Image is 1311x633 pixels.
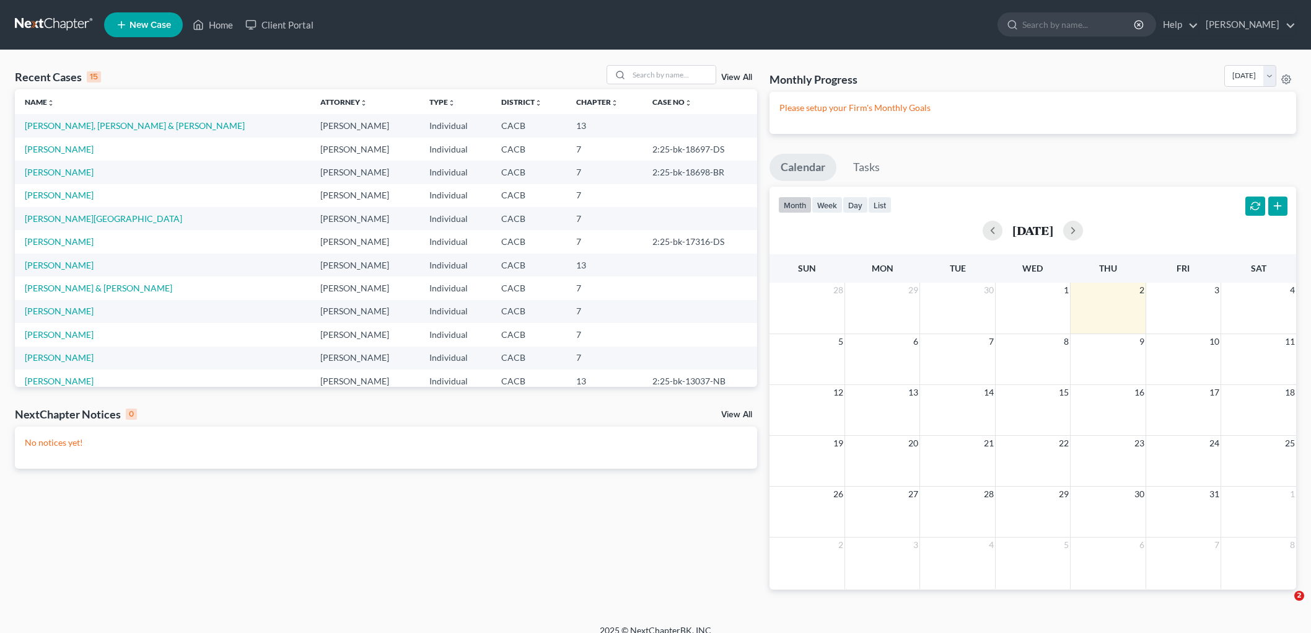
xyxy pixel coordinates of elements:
span: 4 [1289,283,1296,298]
a: Typeunfold_more [429,97,455,107]
td: [PERSON_NAME] [310,254,419,277]
a: [PERSON_NAME] [25,144,94,154]
td: 2:25-bk-13037-NB [642,370,757,392]
td: 13 [566,114,642,137]
span: 6 [912,334,919,349]
span: 4 [988,538,995,552]
td: Individual [419,323,491,346]
span: 13 [907,385,919,400]
i: unfold_more [448,99,455,107]
td: Individual [419,370,491,392]
a: [PERSON_NAME] & [PERSON_NAME] [25,283,172,293]
span: 7 [1213,538,1221,552]
span: 3 [1213,283,1221,298]
span: Tue [950,263,966,273]
i: unfold_more [535,99,542,107]
a: Help [1157,14,1198,36]
td: CACB [491,184,566,207]
span: Thu [1099,263,1117,273]
a: [PERSON_NAME][GEOGRAPHIC_DATA] [25,213,182,224]
td: Individual [419,254,491,277]
span: New Case [129,20,171,30]
td: 7 [566,184,642,207]
td: Individual [419,114,491,137]
p: No notices yet! [25,436,747,449]
a: [PERSON_NAME] [1199,14,1296,36]
span: 16 [1133,385,1146,400]
span: 3 [912,538,919,552]
span: 8 [1063,334,1070,349]
td: Individual [419,161,491,184]
td: Individual [419,230,491,253]
td: [PERSON_NAME] [310,184,419,207]
td: 2:25-bk-17316-DS [642,230,757,253]
span: 1 [1289,487,1296,502]
td: Individual [419,300,491,323]
a: Nameunfold_more [25,97,55,107]
span: 17 [1208,385,1221,400]
span: 26 [832,487,844,502]
td: 2:25-bk-18698-BR [642,161,757,184]
input: Search by name... [629,66,716,84]
td: CACB [491,370,566,392]
td: [PERSON_NAME] [310,138,419,161]
span: Fri [1177,263,1190,273]
a: [PERSON_NAME], [PERSON_NAME] & [PERSON_NAME] [25,120,245,131]
span: 30 [983,283,995,298]
span: Sat [1251,263,1266,273]
span: 5 [837,334,844,349]
span: 6 [1138,538,1146,552]
input: Search by name... [1022,13,1136,36]
td: 7 [566,323,642,346]
span: 21 [983,436,995,451]
span: 1 [1063,283,1070,298]
td: 7 [566,347,642,370]
span: 23 [1133,436,1146,451]
span: 5 [1063,538,1070,552]
td: [PERSON_NAME] [310,207,419,230]
a: Chapterunfold_more [576,97,618,107]
td: CACB [491,230,566,253]
button: list [868,197,892,213]
td: [PERSON_NAME] [310,347,419,370]
span: 22 [1058,436,1070,451]
p: Please setup your Firm's Monthly Goals [779,102,1286,114]
a: [PERSON_NAME] [25,236,94,247]
a: Calendar [769,154,836,181]
td: 7 [566,138,642,161]
span: 2 [837,538,844,552]
span: 28 [983,487,995,502]
div: NextChapter Notices [15,407,137,422]
span: 7 [988,334,995,349]
i: unfold_more [360,99,367,107]
span: 8 [1289,538,1296,552]
td: [PERSON_NAME] [310,277,419,299]
div: 0 [126,409,137,420]
span: 12 [832,385,844,400]
span: 20 [907,436,919,451]
span: 2 [1138,283,1146,298]
td: 7 [566,230,642,253]
td: 2:25-bk-18697-DS [642,138,757,161]
td: CACB [491,114,566,137]
a: Home [186,14,239,36]
span: 2 [1294,591,1304,601]
td: CACB [491,277,566,299]
a: [PERSON_NAME] [25,190,94,200]
span: 30 [1133,487,1146,502]
td: Individual [419,347,491,370]
span: 15 [1058,385,1070,400]
i: unfold_more [611,99,618,107]
a: Attorneyunfold_more [320,97,367,107]
td: Individual [419,207,491,230]
td: [PERSON_NAME] [310,114,419,137]
a: [PERSON_NAME] [25,167,94,177]
td: CACB [491,254,566,277]
td: Individual [419,277,491,299]
td: CACB [491,300,566,323]
td: CACB [491,161,566,184]
span: 29 [1058,487,1070,502]
a: Tasks [842,154,891,181]
div: Recent Cases [15,69,101,84]
td: 13 [566,254,642,277]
